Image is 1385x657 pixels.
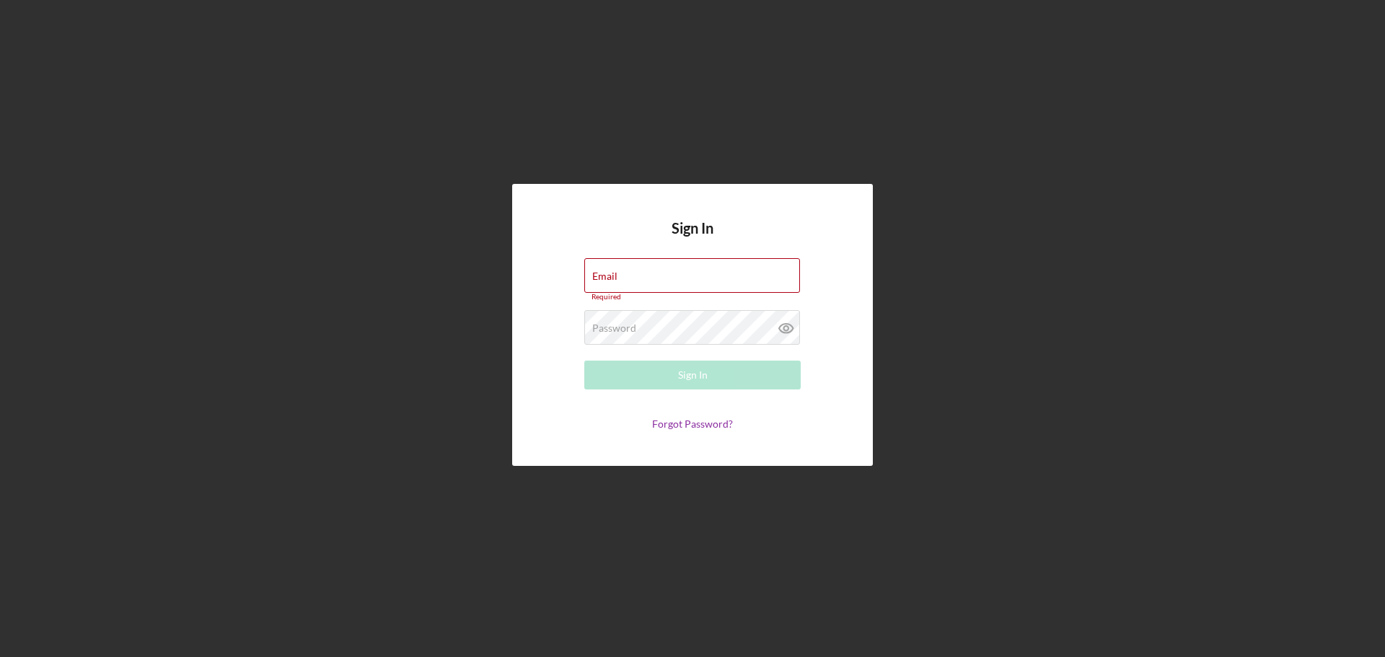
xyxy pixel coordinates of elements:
label: Password [592,322,636,334]
label: Email [592,270,617,282]
div: Required [584,293,801,301]
button: Sign In [584,361,801,389]
h4: Sign In [672,220,713,258]
a: Forgot Password? [652,418,733,430]
div: Sign In [678,361,708,389]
